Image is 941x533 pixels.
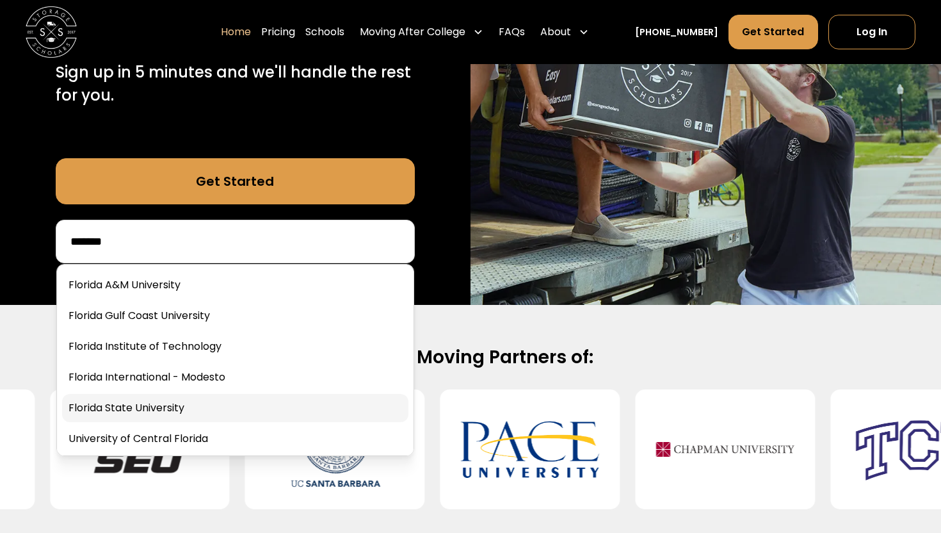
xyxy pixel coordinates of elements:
[261,14,295,50] a: Pricing
[655,400,794,499] img: Chapman University
[305,14,344,50] a: Schools
[221,14,251,50] a: Home
[360,24,465,40] div: Moving After College
[355,14,488,50] div: Moving After College
[728,15,817,49] a: Get Started
[26,6,77,58] a: home
[828,15,915,49] a: Log In
[56,158,415,204] a: Get Started
[60,346,881,370] h2: Official Moving Partners of:
[56,61,415,107] p: Sign up in 5 minutes and we'll handle the rest for you.
[635,26,718,39] a: [PHONE_NUMBER]
[499,14,525,50] a: FAQs
[535,14,594,50] div: About
[540,24,571,40] div: About
[26,6,77,58] img: Storage Scholars main logo
[461,400,600,499] img: Pace University - New York City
